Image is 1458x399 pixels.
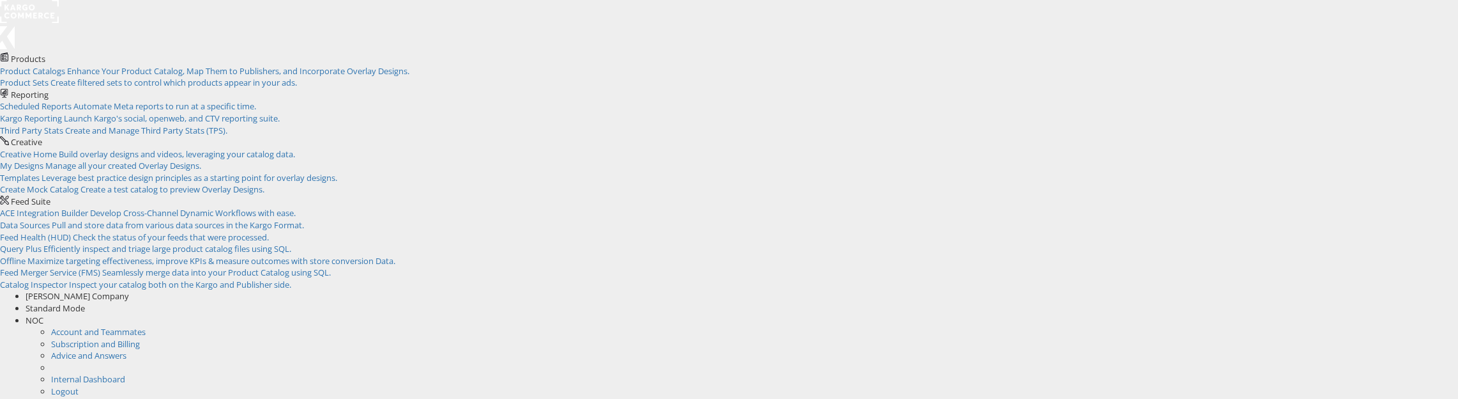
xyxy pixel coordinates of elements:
[26,290,129,302] span: [PERSON_NAME] Company
[11,53,45,65] span: Products
[26,302,85,314] span: Standard Mode
[51,373,125,385] a: Internal Dashboard
[51,338,140,350] a: Subscription and Billing
[45,160,201,171] span: Manage all your created Overlay Designs.
[51,326,146,338] a: Account and Teammates
[50,77,297,88] span: Create filtered sets to control which products appear in your ads.
[73,100,256,112] span: Automate Meta reports to run at a specific time.
[42,172,337,184] span: Leverage best practice design principles as a starting point for overlay designs.
[90,207,296,219] span: Develop Cross-Channel Dynamic Workflows with ease.
[102,267,331,278] span: Seamlessly merge data into your Product Catalog using SQL.
[43,243,291,254] span: Efficiently inspect and triage large product catalog files using SQL.
[26,315,43,326] span: NOC
[11,196,50,207] span: Feed Suite
[59,148,295,160] span: Build overlay designs and videos, leveraging your catalog data.
[80,184,264,195] span: Create a test catalog to preview Overlay Designs.
[65,125,227,136] span: Create and Manage Third Party Stats (TPS).
[52,219,304,231] span: Pull and store data from various data sources in the Kargo Format.
[69,279,291,290] span: Inspect your catalog both on the Kargo and Publisher side.
[51,350,126,361] a: Advice and Answers
[11,136,42,148] span: Creative
[73,231,269,243] span: Check the status of your feeds that were processed.
[64,113,280,124] span: Launch Kargo's social, openweb, and CTV reporting suite.
[67,65,409,77] span: Enhance Your Product Catalog, Map Them to Publishers, and Incorporate Overlay Designs.
[27,255,395,267] span: Maximize targeting effectiveness, improve KPIs & measure outcomes with store conversion Data.
[11,89,49,100] span: Reporting
[51,386,79,397] a: Logout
